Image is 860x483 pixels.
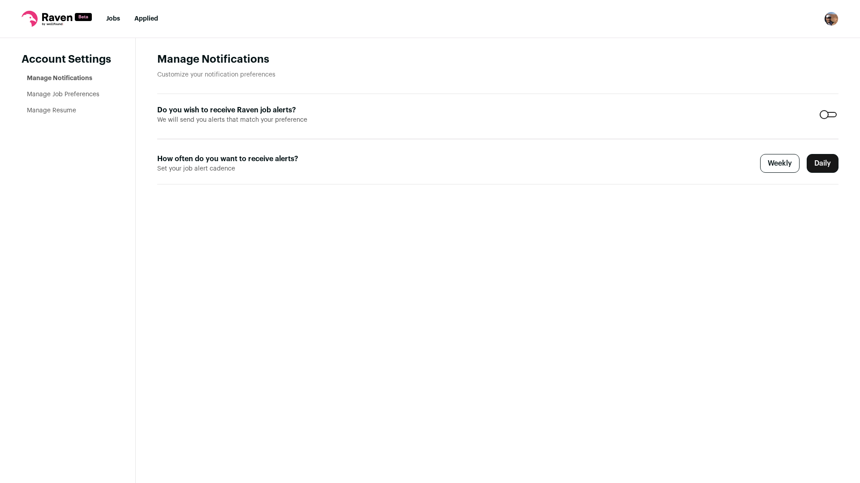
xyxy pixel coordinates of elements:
[760,154,800,173] label: Weekly
[157,115,381,124] span: We will send you alerts that match your preference
[824,12,838,26] img: 1692421-medium_jpg
[106,16,120,22] a: Jobs
[157,105,381,115] label: Do you wish to receive Raven job alerts?
[21,52,114,67] header: Account Settings
[807,154,838,173] label: Daily
[824,12,838,26] button: Open dropdown
[134,16,158,22] a: Applied
[27,75,92,81] a: Manage Notifications
[157,70,838,79] p: Customize your notification preferences
[27,91,99,98] a: Manage Job Preferences
[157,52,838,67] h1: Manage Notifications
[27,107,76,114] a: Manage Resume
[157,164,381,173] span: Set your job alert cadence
[157,154,381,164] label: How often do you want to receive alerts?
